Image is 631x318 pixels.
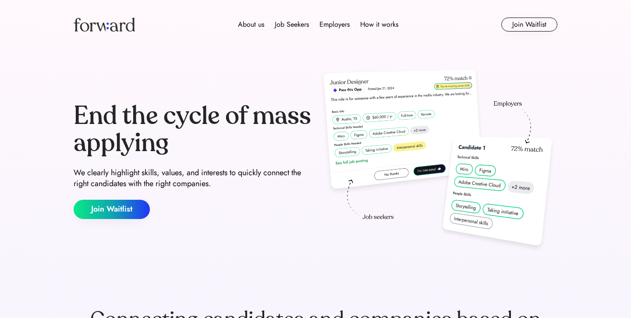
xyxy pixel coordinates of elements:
[74,102,312,156] div: End the cycle of mass applying
[360,19,398,30] div: How it works
[74,167,312,189] div: We clearly highlight skills, values, and interests to quickly connect the right candidates with t...
[238,19,264,30] div: About us
[74,18,135,32] img: Forward logo
[319,67,557,255] img: hero-image.png
[74,200,150,219] button: Join Waitlist
[319,19,350,30] div: Employers
[501,18,557,32] button: Join Waitlist
[275,19,309,30] div: Job Seekers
